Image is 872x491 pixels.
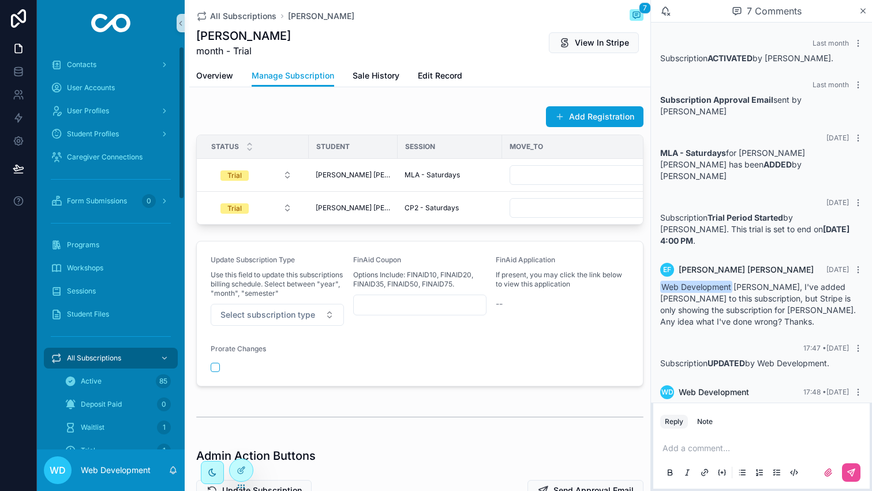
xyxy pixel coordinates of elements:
[156,374,171,388] div: 85
[67,287,96,296] span: Sessions
[67,196,127,206] span: Form Submissions
[211,255,295,264] span: Update Subscription Type
[708,53,753,63] strong: ACTIVATED
[44,101,178,121] a: User Profiles
[44,147,178,168] a: Caregiver Connections
[679,264,814,276] span: [PERSON_NAME] [PERSON_NAME]
[67,152,143,162] span: Caregiver Connections
[196,10,276,22] a: All Subscriptions
[316,170,391,180] a: [PERSON_NAME] [PERSON_NAME]
[211,164,302,186] a: Select Button
[44,54,178,75] a: Contacts
[67,106,109,116] span: User Profiles
[708,213,783,222] strong: Trial Period Started
[58,371,178,392] a: Active85
[211,304,344,326] button: Select Button
[67,60,96,69] span: Contacts
[660,415,688,429] button: Reply
[211,197,302,219] a: Select Button
[81,464,151,476] p: Web Development
[210,10,276,22] span: All Subscriptions
[405,170,495,180] a: MLA - Saturdays
[639,2,651,14] span: 7
[660,281,732,293] span: Web Development
[679,386,749,398] span: Web Development
[58,394,178,415] a: Deposit Paid0
[67,240,99,250] span: Programs
[509,198,672,218] a: Select Button
[510,142,543,151] span: Move_to
[510,198,672,218] button: Select Button
[211,270,344,298] span: Use this field to update this subscriptions billing schedule. Select between "year", "month", "se...
[353,70,399,81] span: Sale History
[826,198,849,207] span: [DATE]
[660,224,849,245] strong: [DATE] 4:00 PM
[81,377,102,386] span: Active
[660,213,849,245] span: Subscription by [PERSON_NAME]. This trial is set to end on .
[316,142,350,151] span: Student
[405,142,435,151] span: Session
[37,46,185,449] div: scrollable content
[660,95,802,116] span: sent by [PERSON_NAME]
[660,95,773,105] strong: Subscription Approval Email
[44,348,178,369] a: All Subscriptions
[510,165,672,185] button: Select Button
[44,304,178,325] a: Student Files
[44,281,178,302] a: Sessions
[196,65,233,88] a: Overview
[58,417,178,438] a: Waitlist1
[663,265,671,274] span: EF
[288,10,354,22] a: [PERSON_NAME]
[660,148,726,158] strong: MLA - Saturdays
[67,310,109,319] span: Student Files
[826,133,849,142] span: [DATE]
[405,203,495,213] a: CP2 - Saturdays
[157,397,171,411] div: 0
[227,170,242,181] div: Trial
[660,358,829,368] span: Subscription by Web Development.
[509,165,672,185] a: Select Button
[67,263,103,273] span: Workshops
[81,446,95,455] span: Trial
[405,170,460,180] span: MLA - Saturdays
[813,39,849,47] span: Last month
[353,270,486,289] span: Options Include: FINAID10, FINAID20, FINAID35, FINAID50, FINAID75.
[549,32,639,53] button: View In Stripe
[196,70,233,81] span: Overview
[252,65,334,87] a: Manage Subscription
[196,28,291,44] h1: [PERSON_NAME]
[630,9,643,23] button: 7
[496,298,503,310] span: --
[157,444,171,457] div: 1
[826,265,849,274] span: [DATE]
[660,148,805,181] span: for [PERSON_NAME] [PERSON_NAME] has been by [PERSON_NAME]
[496,270,629,289] span: If present, you may click the link below to view this application
[546,106,643,127] a: Add Registration
[81,400,122,409] span: Deposit Paid
[697,417,713,426] div: Note
[211,344,266,353] span: Prorate Changes
[142,194,156,208] div: 0
[196,44,291,58] span: month - Trial
[496,255,555,264] span: FinAid Application
[747,4,802,18] span: 7 Comments
[44,191,178,211] a: Form Submissions0
[58,440,178,461] a: Trial1
[575,37,629,49] span: View In Stripe
[44,124,178,144] a: Student Profiles
[91,14,131,32] img: App logo
[67,129,119,139] span: Student Profiles
[353,65,399,88] a: Sale History
[316,203,391,213] a: [PERSON_NAME] [PERSON_NAME]
[803,388,849,396] span: 17:48 • [DATE]
[211,198,301,218] button: Select Button
[50,463,66,477] span: WD
[211,165,301,185] button: Select Button
[708,358,745,368] strong: UPDATED
[211,142,239,151] span: Status
[44,258,178,278] a: Workshops
[693,415,717,429] button: Note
